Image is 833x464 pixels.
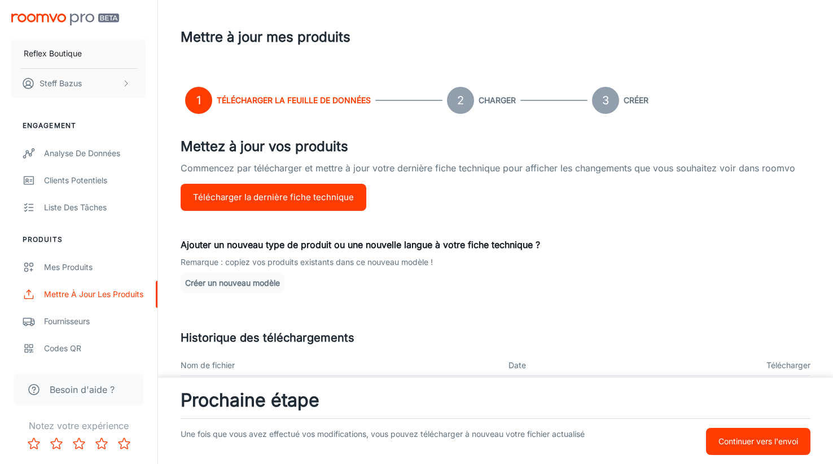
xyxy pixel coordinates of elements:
[44,342,146,355] div: Codes QR
[11,69,146,98] button: Steff Bazus
[718,435,798,448] p: Continuer vers l'envoi
[68,432,90,455] button: Rate 3 star
[479,94,516,107] h6: Charger
[44,174,146,187] div: Clients potentiels
[181,329,810,346] h5: Historique des téléchargements
[624,94,648,107] h6: Créer
[11,14,119,25] img: Roomvo PRO Beta
[181,161,810,184] p: Commencez par télécharger et mettre à jour votre dernière fiche technique pour afficher les chang...
[712,355,810,376] th: Télécharger
[44,147,146,160] div: Analyse de données
[113,432,135,455] button: Rate 5 star
[499,355,712,376] th: Date
[499,376,712,413] td: [DATE]08/2025 11:13:47
[217,94,371,107] h6: Télécharger la feuille de données
[181,256,810,268] p: Remarque : copiez vos produits existants dans ce nouveau modèle !
[602,94,609,107] text: 3
[40,77,82,90] p: Steff Bazus
[181,273,284,293] button: Créer un nouveau modèle
[9,419,148,432] p: Notez votre expérience
[11,39,146,68] button: Reflex Boutique
[23,432,45,455] button: Rate 1 star
[457,94,464,107] text: 2
[181,184,366,211] button: Télécharger la dernière fiche technique
[44,288,146,301] div: Mettre à jour les produits
[181,27,350,47] h1: Mettre à jour mes produits
[181,387,810,414] h3: Prochaine étape
[181,355,499,376] th: Nom de fichier
[181,428,590,455] p: Une fois que vous avez effectué vos modifications, vous pouvez télécharger à nouveau votre fichie...
[706,428,810,455] button: Continuer vers l'envoi
[44,315,146,328] div: Fournisseurs
[196,94,201,107] text: 1
[45,432,68,455] button: Rate 2 star
[44,261,146,273] div: Mes produits
[181,376,499,413] td: dossier_3D_-16_08.csv
[181,238,810,251] p: Ajouter un nouveau type de produit ou une nouvelle langue à votre fiche technique ?
[24,47,82,60] p: Reflex Boutique
[90,432,113,455] button: Rate 4 star
[181,136,810,157] h4: Mettez à jour vos produits
[50,383,115,396] span: Besoin d'aide ?
[44,201,146,214] div: Liste des tâches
